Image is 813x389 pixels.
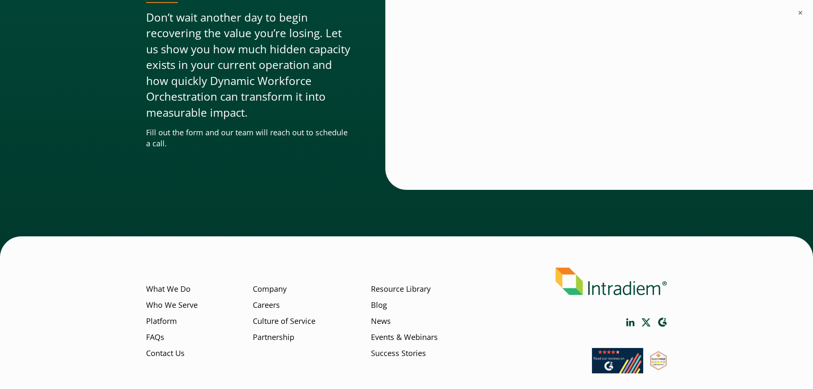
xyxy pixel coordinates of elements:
[371,300,387,311] a: Blog
[796,8,805,17] button: ×
[371,331,438,342] a: Events & Webinars
[592,348,643,373] img: Read our reviews on G2
[371,284,431,295] a: Resource Library
[371,316,391,327] a: News
[146,127,351,149] p: Fill out the form and our team will reach out to schedule a call.
[642,318,651,326] a: Link opens in a new window
[592,365,643,375] a: Link opens in a new window
[146,348,185,359] a: Contact Us
[146,284,191,295] a: What We Do
[650,351,667,370] img: SourceForge User Reviews
[146,331,164,342] a: FAQs
[253,284,287,295] a: Company
[146,300,198,311] a: Who We Serve
[650,362,667,373] a: Link opens in a new window
[146,316,177,327] a: Platform
[146,10,351,121] p: Don’t wait another day to begin recovering the value you’re losing. Let us show you how much hidd...
[371,348,426,359] a: Success Stories
[253,331,294,342] a: Partnership
[253,300,280,311] a: Careers
[253,316,315,327] a: Culture of Service
[556,268,667,295] img: Intradiem
[658,318,667,327] a: Link opens in a new window
[626,318,635,326] a: Link opens in a new window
